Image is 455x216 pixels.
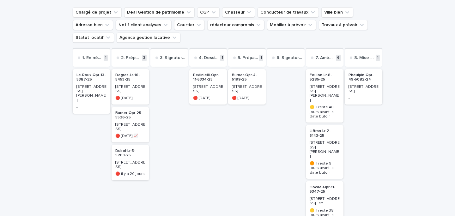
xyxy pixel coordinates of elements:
[220,55,224,61] p: 1
[115,160,145,170] p: [STREET_ADDRESS]
[345,69,382,105] a: Pheulpin-Qpr-49-5082-24[STREET_ADDRESS]-
[310,105,340,119] p: 🟡 Il reste 40 jours avant la date butoir
[82,55,102,61] p: 1. En négociation
[310,85,340,103] p: [STREET_ADDRESS][PERSON_NAME]
[116,20,172,30] button: Notif client analyses
[321,7,353,17] button: Ville bien
[193,85,223,94] p: [STREET_ADDRESS]
[124,7,195,17] button: Deal Gestion de patrimoine
[189,69,227,105] a: Pedinielli-Qpr-11-5334-25[STREET_ADDRESS]🔴 [DATE]
[310,141,340,159] p: [STREET_ADDRESS][PERSON_NAME]
[197,7,220,17] button: CGP
[115,111,145,120] p: Burner-Qpr-25-5526-25
[310,129,340,138] p: Liffran-Lr-2-5143-25
[112,145,149,180] a: Dubol-Lr-5-5203-25[STREET_ADDRESS]🔴 il y a 20 jours
[232,96,262,100] p: 🔴 [DATE]
[349,73,379,82] p: Pheulpin-Qpr-49-5082-24
[73,7,122,17] button: Chargé de projet
[115,134,145,138] p: 🔴 [DATE] 📈
[76,73,106,82] p: Le-Roux-Qpr-13-5387-25
[349,96,379,100] p: -
[73,69,110,114] a: Le-Roux-Qpr-13-5387-25[STREET_ADDRESS][PERSON_NAME]-
[193,73,223,82] p: Pedinielli-Qpr-11-5334-25
[121,55,141,61] p: 2. Préparation compromis
[142,55,147,61] p: 3
[267,20,316,30] button: Mobilier à prévoir
[349,85,379,94] p: [STREET_ADDRESS]
[115,123,145,132] p: [STREET_ADDRESS]
[73,33,114,43] button: Statut locatif
[115,85,145,94] p: [STREET_ADDRESS]
[112,107,149,142] a: Burner-Qpr-25-5526-25[STREET_ADDRESS]🔴 [DATE] 📈
[306,125,343,179] a: Liffran-Lr-2-5143-25[STREET_ADDRESS][PERSON_NAME]🟠 Il reste 9 jours avant la date butoir
[174,20,205,30] button: Courtier
[276,55,302,61] p: 6. Signature de l'acte notarié
[117,33,180,43] button: Agence gestion locative
[319,20,368,30] button: Travaux à prévoir
[193,96,223,100] p: 🔴 [DATE]
[306,69,343,123] a: Foulon-Lr-8-5285-25[STREET_ADDRESS][PERSON_NAME]🟡 Il reste 40 jours avant la date butoir
[73,20,113,30] button: Adresse bien
[76,105,106,110] p: -
[199,55,219,61] p: 4. Dossier de financement
[222,7,255,17] button: Chasseur
[315,55,335,61] p: 7. Aménagements et travaux
[258,7,319,17] button: Conducteur de travaux
[160,55,185,61] p: 3. Signature compromis
[207,20,264,30] button: rédacteur compromis
[310,73,340,82] p: Foulon-Lr-8-5285-25
[238,55,258,61] p: 5. Préparation de l'acte notarié
[336,55,341,61] p: 6
[104,55,108,61] p: 1
[232,73,262,82] p: Burner-Qpr-4-5199-25
[228,69,266,105] a: Burner-Qpr-4-5199-25[STREET_ADDRESS]🔴 [DATE]
[232,85,262,94] p: [STREET_ADDRESS]
[115,172,145,176] p: 🔴 il y a 20 jours
[310,161,340,175] p: 🟠 Il reste 9 jours avant la date butoir
[259,55,263,61] p: 1
[310,185,340,194] p: Hocde-Qpr-11-5347-25
[376,55,380,61] p: 1
[115,73,145,82] p: Degres-Lr-16-5453-25
[112,69,149,105] a: Degres-Lr-16-5453-25[STREET_ADDRESS]🔴 [DATE]
[310,197,340,206] p: [STREET_ADDRESS] Lez
[115,96,145,100] p: 🔴 [DATE]
[354,55,374,61] p: 8. Mise en loc et gestion
[76,85,106,103] p: [STREET_ADDRESS][PERSON_NAME]
[115,149,145,158] p: Dubol-Lr-5-5203-25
